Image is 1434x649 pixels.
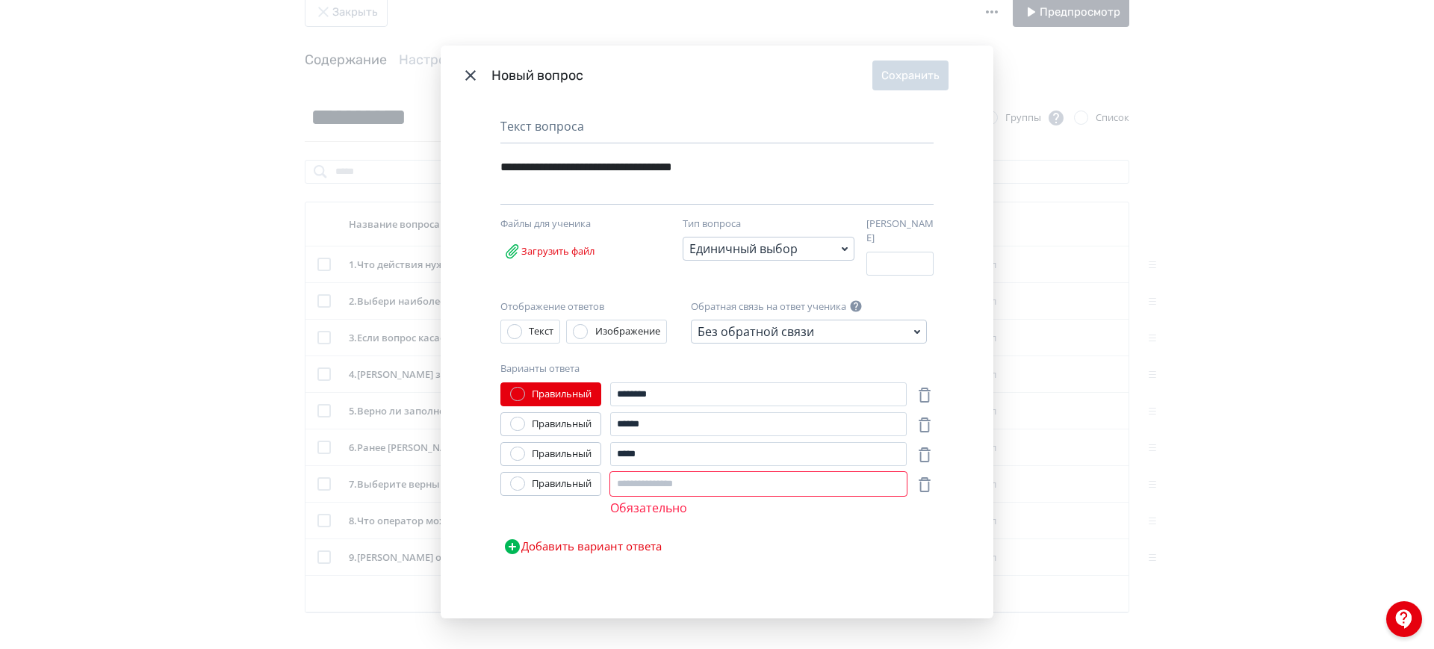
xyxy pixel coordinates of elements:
div: Правильный [532,387,592,402]
div: Текст [529,324,553,339]
span: Обязательно [610,500,687,516]
button: Добавить вариант ответа [500,532,665,562]
div: Правильный [532,417,592,432]
div: Файлы для ученика [500,217,657,232]
label: Отображение ответов [500,299,604,314]
label: Варианты ответа [500,361,580,376]
div: Текст вопроса [500,117,934,143]
div: Единичный выбор [689,240,798,258]
div: Изображение [595,324,660,339]
div: Правильный [532,447,592,462]
label: Тип вопроса [683,217,741,232]
div: Modal [441,46,993,618]
div: Новый вопрос [491,66,872,86]
label: Обратная связь на ответ ученика [691,299,846,314]
button: Сохранить [872,60,949,90]
div: Правильный [532,476,592,491]
div: Без обратной связи [698,323,814,341]
label: [PERSON_NAME] [866,217,934,246]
